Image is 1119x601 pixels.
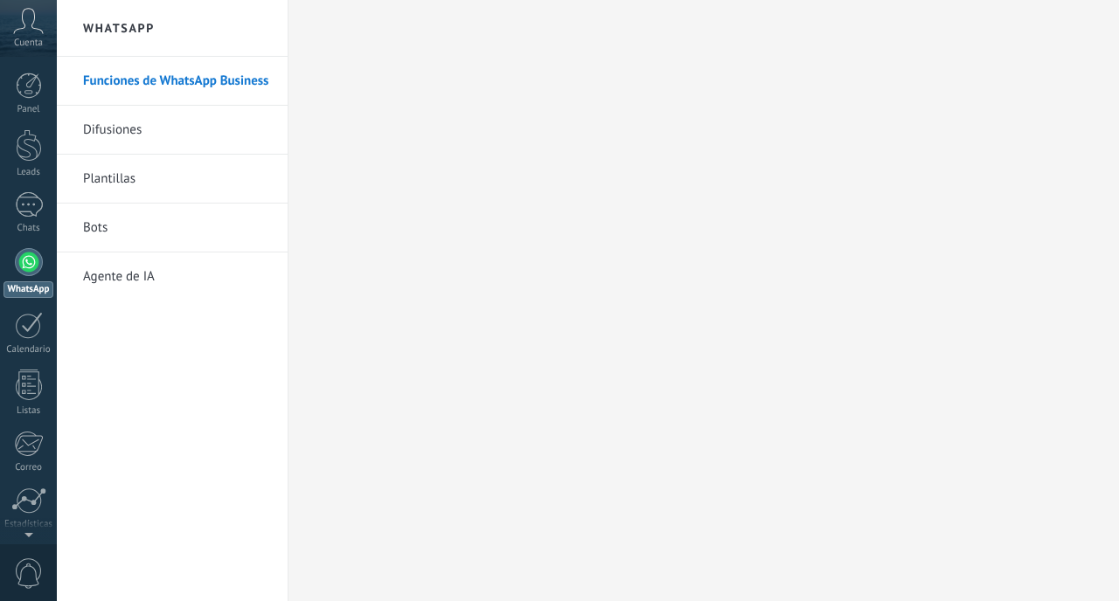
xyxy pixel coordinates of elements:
[14,38,43,49] span: Cuenta
[3,462,54,473] div: Correo
[83,155,270,204] a: Plantillas
[57,106,288,155] li: Difusiones
[3,405,54,417] div: Listas
[3,344,54,356] div: Calendario
[83,57,270,106] a: Funciones de WhatsApp Business
[57,204,288,252] li: Bots
[57,155,288,204] li: Plantillas
[83,252,270,301] a: Agente de IA
[83,204,270,252] a: Bots
[83,106,270,155] a: Difusiones
[3,223,54,234] div: Chats
[57,57,288,106] li: Funciones de WhatsApp Business
[3,281,53,298] div: WhatsApp
[3,104,54,115] div: Panel
[57,252,288,300] li: Agente de IA
[3,167,54,178] div: Leads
